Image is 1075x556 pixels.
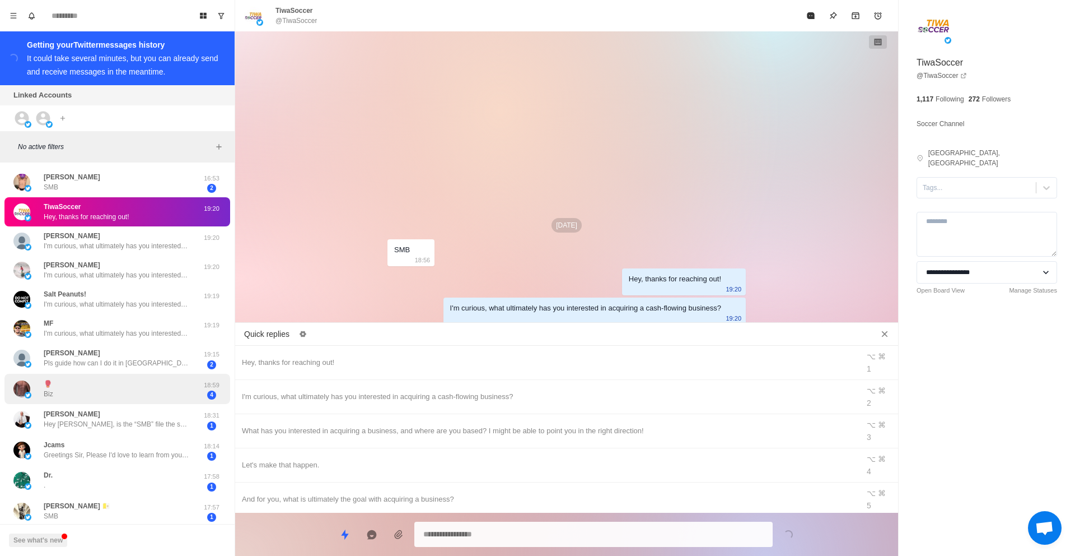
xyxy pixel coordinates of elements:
p: [PERSON_NAME] 🇻🇦 [44,501,110,511]
p: 🥊 [44,379,52,389]
p: Soccer Channel [917,118,964,130]
p: I'm curious, what ultimately has you interested in acquiring a cash-flowing business? [44,299,189,309]
button: Close quick replies [876,325,894,343]
button: Pin [822,4,844,27]
button: See what's new [9,534,67,547]
button: Add account [56,112,69,125]
p: No active filters [18,142,212,152]
p: MF [44,318,53,328]
button: Add media [387,523,410,546]
p: [PERSON_NAME] [44,172,100,182]
p: [PERSON_NAME] [44,409,100,419]
p: 18:56 [415,254,431,266]
p: Linked Accounts [13,90,72,101]
img: picture [25,514,31,521]
img: picture [13,174,30,191]
p: 18:14 [198,442,226,451]
div: And for you, what is ultimately the goal with acquiring a business? [242,493,852,506]
button: Add filters [212,140,226,154]
img: picture [25,244,31,251]
div: I'm curious, what ultimately has you interested in acquiring a cash-flowing business? [242,391,852,403]
div: ⌥ ⌘ 5 [867,487,891,512]
span: 2 [207,360,216,369]
div: ⌥ ⌘ 4 [867,453,891,478]
p: 19:20 [726,283,741,295]
p: Biz [44,389,53,399]
p: TiwaSoccer [917,56,963,69]
p: 17:58 [198,472,226,481]
a: @TiwaSoccer [917,71,967,81]
p: Quick replies [244,328,289,340]
p: Followers [982,94,1011,104]
button: Archive [844,4,867,27]
p: 272 [969,94,980,104]
div: Hey, thanks for reaching out! [629,273,721,285]
div: Getting your Twitter messages history [27,38,221,52]
p: . [44,480,45,490]
img: picture [13,203,30,220]
img: picture [917,9,950,43]
p: SMB [44,511,58,521]
img: picture [13,350,30,367]
p: 19:20 [726,312,741,325]
img: picture [13,381,30,397]
p: 19:15 [198,350,226,359]
p: [DATE] [551,218,582,233]
button: Notifications [22,7,40,25]
p: 19:20 [198,262,226,272]
p: 16:53 [198,174,226,183]
img: picture [25,331,31,338]
img: picture [25,422,31,429]
img: picture [13,442,30,458]
p: 19:19 [198,291,226,301]
img: picture [46,121,53,128]
img: picture [25,392,31,399]
img: picture [13,262,30,279]
p: Greetings Sir, Please I'd love to learn from you, how to buy small business. [44,450,189,460]
p: SMB [44,182,58,192]
button: Add reminder [867,4,889,27]
p: 18:59 [198,381,226,390]
p: Pls guide how can I do it in [GEOGRAPHIC_DATA] [44,358,189,368]
img: picture [13,472,30,489]
img: picture [256,19,263,26]
img: picture [25,302,31,309]
img: picture [25,215,31,221]
img: picture [25,483,31,490]
p: Following [936,94,964,104]
div: What has you interested in acquiring a business, and where are you based? I might be able to poin... [242,425,852,437]
div: I'm curious, what ultimately has you interested in acquiring a cash-flowing business? [450,302,721,314]
button: Menu [4,7,22,25]
button: Quick replies [334,523,356,546]
p: I'm curious, what ultimately has you interested in acquiring a cash-flowing business? [44,270,189,280]
span: 1 [207,452,216,461]
p: Dr. [44,470,53,480]
img: picture [25,273,31,280]
img: picture [25,185,31,192]
img: picture [13,503,30,520]
div: It could take several minutes, but you can already send and receive messages in the meantime. [27,54,218,76]
p: 19:20 [198,204,226,214]
a: Manage Statuses [1009,286,1057,295]
p: I'm curious, what ultimately has you interested in acquiring a cash-flowing business? [44,328,189,339]
div: SMB [394,244,410,256]
p: 1,117 [917,94,933,104]
p: Hey [PERSON_NAME], is the “SMB” file the same as the one you sent above? Thanks, [PERSON_NAME] [44,419,189,429]
img: picture [25,121,31,128]
p: Hey, thanks for reaching out! [44,212,129,222]
img: picture [25,361,31,368]
img: picture [25,453,31,460]
p: I'm curious, what ultimately has you interested in acquiring a cash-flowing business? [44,241,189,251]
span: 2 [207,184,216,193]
button: Mark as read [800,4,822,27]
div: ⌥ ⌘ 1 [867,350,891,375]
span: 1 [207,421,216,430]
button: Show unread conversations [212,7,230,25]
button: Reply with AI [361,523,383,546]
p: [GEOGRAPHIC_DATA], [GEOGRAPHIC_DATA] [928,148,1057,168]
img: picture [13,320,30,337]
p: TiwaSoccer [275,6,312,16]
p: TiwaSoccer [44,202,81,212]
p: [PERSON_NAME] [44,231,100,241]
div: ⌥ ⌘ 3 [867,419,891,443]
